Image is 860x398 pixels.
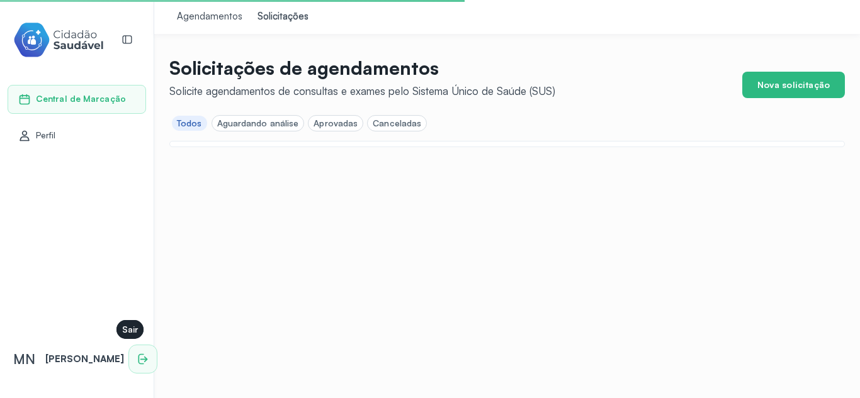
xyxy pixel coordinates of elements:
[177,11,242,23] div: Agendamentos
[13,20,104,60] img: cidadao-saudavel-filled-logo.svg
[18,130,135,142] a: Perfil
[217,118,299,129] div: Aguardando análise
[45,353,124,365] p: [PERSON_NAME]
[169,84,555,97] div: Solicite agendamentos de consultas e exames pelo Sistema Único de Saúde (SUS)
[314,118,358,129] div: Aprovadas
[13,351,35,367] span: MN
[257,11,308,23] div: Solicitações
[742,72,845,98] button: Nova solicitação
[18,93,135,106] a: Central de Marcação
[36,94,126,104] span: Central de Marcação
[169,57,555,79] p: Solicitações de agendamentos
[373,118,421,129] div: Canceladas
[36,130,56,141] span: Perfil
[177,118,202,129] div: Todos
